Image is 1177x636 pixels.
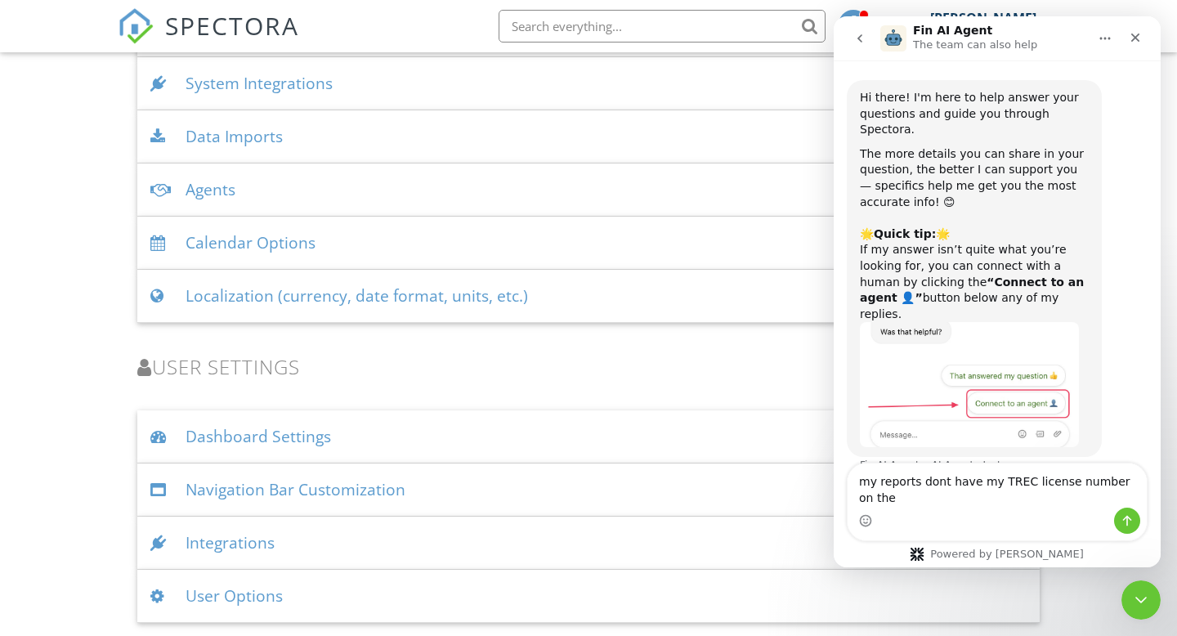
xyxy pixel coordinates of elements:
[137,110,1040,163] div: Data Imports
[118,22,299,56] a: SPECTORA
[834,16,1161,567] iframe: Intercom live chat
[137,464,1040,517] div: Navigation Bar Customization
[118,8,154,44] img: The Best Home Inspection Software - Spectora
[137,570,1040,623] div: User Options
[137,163,1040,217] div: Agents
[137,270,1040,323] div: Localization (currency, date format, units, etc.)
[137,217,1040,270] div: Calendar Options
[1121,580,1161,620] iframe: Intercom live chat
[137,517,1040,570] div: Integrations
[930,10,1036,26] div: [PERSON_NAME]
[499,10,826,43] input: Search everything...
[137,57,1040,110] div: System Integrations
[165,8,299,43] span: SPECTORA
[137,410,1040,464] div: Dashboard Settings
[137,356,1040,378] h3: User Settings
